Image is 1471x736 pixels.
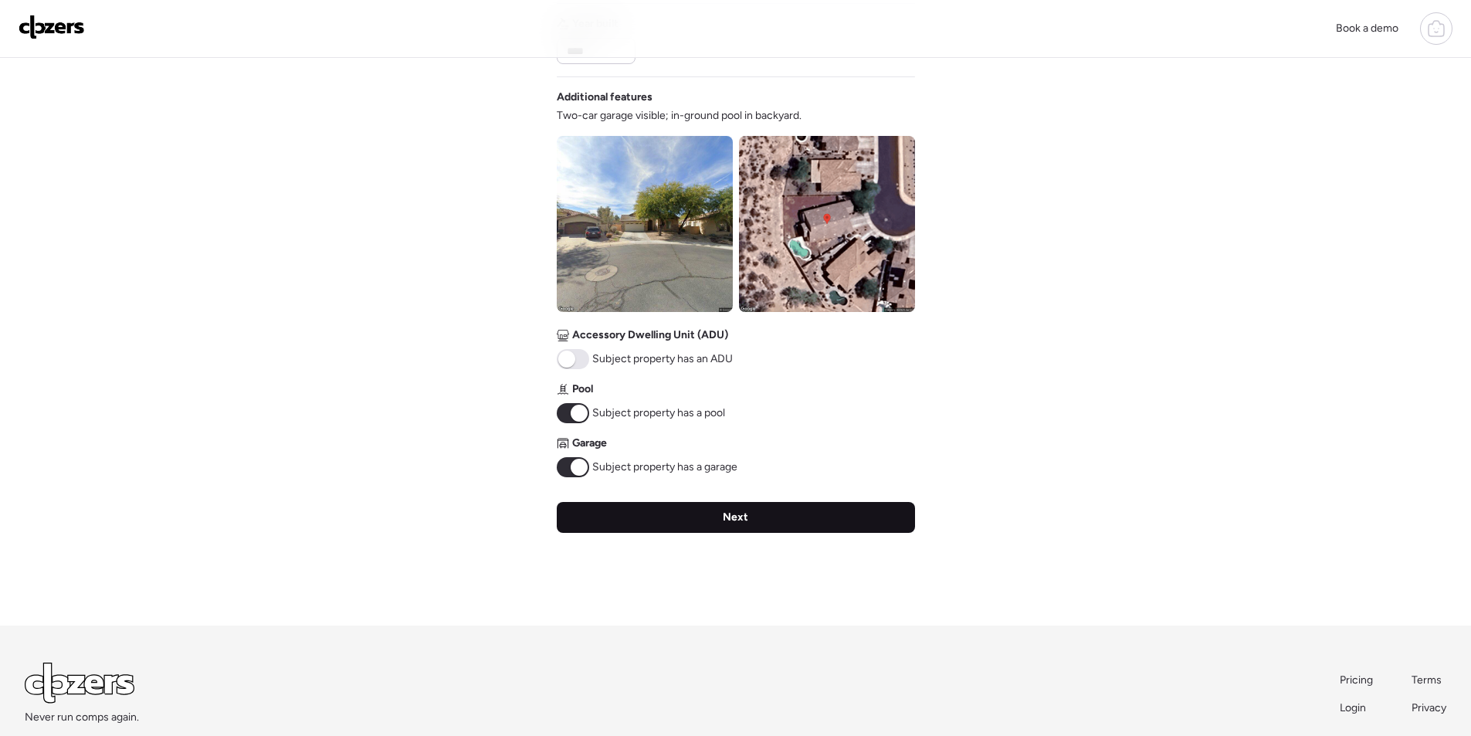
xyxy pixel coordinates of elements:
span: Subject property has an ADU [592,351,733,367]
span: Garage [572,436,607,451]
a: Pricing [1340,673,1374,688]
a: Login [1340,700,1374,716]
img: Logo [19,15,85,39]
img: Logo Light [25,663,134,704]
span: Pricing [1340,673,1373,687]
span: Subject property has a garage [592,460,737,475]
span: Privacy [1412,701,1446,714]
span: Pool [572,382,593,397]
span: Accessory Dwelling Unit (ADU) [572,327,728,343]
a: Terms [1412,673,1446,688]
span: Terms [1412,673,1442,687]
span: Login [1340,701,1366,714]
span: Next [723,510,748,525]
span: Never run comps again. [25,710,139,725]
a: Privacy [1412,700,1446,716]
span: Additional features [557,90,652,105]
span: Book a demo [1336,22,1398,35]
span: Two-car garage visible; in-ground pool in backyard. [557,108,802,124]
span: Subject property has a pool [592,405,725,421]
